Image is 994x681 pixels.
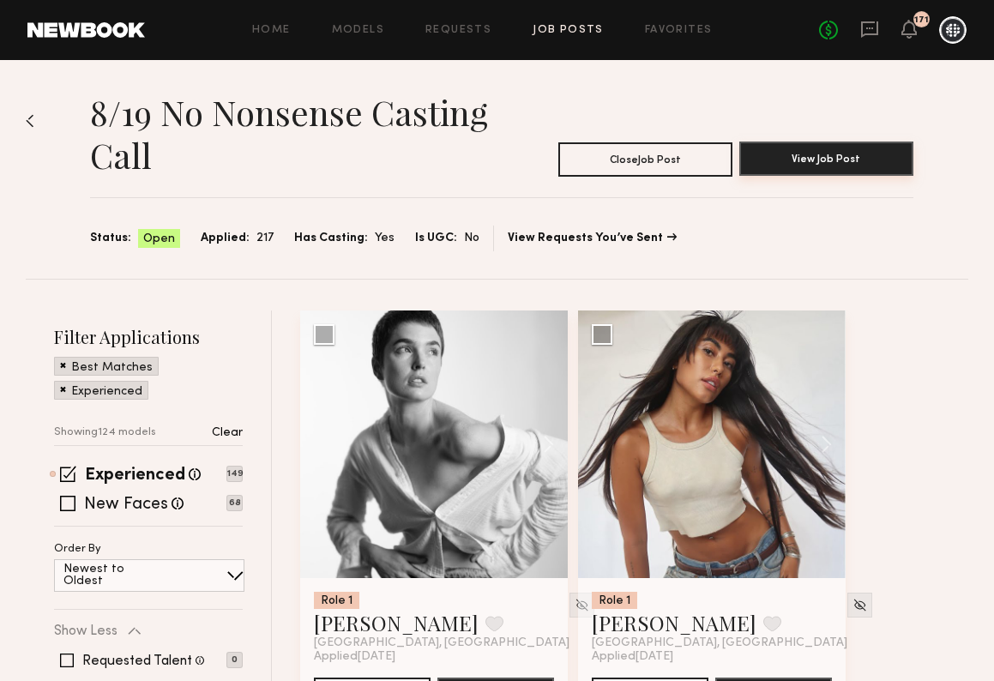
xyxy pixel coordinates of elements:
[84,497,168,514] label: New Faces
[314,636,569,650] span: [GEOGRAPHIC_DATA], [GEOGRAPHIC_DATA]
[54,544,101,555] p: Order By
[252,25,291,36] a: Home
[26,114,34,128] img: Back to previous page
[54,624,117,638] p: Show Less
[592,609,756,636] a: [PERSON_NAME]
[592,636,847,650] span: [GEOGRAPHIC_DATA], [GEOGRAPHIC_DATA]
[226,466,243,482] p: 149
[82,654,192,668] label: Requested Talent
[90,229,131,248] span: Status:
[85,467,185,485] label: Experienced
[592,650,832,664] div: Applied [DATE]
[425,25,491,36] a: Requests
[143,231,175,248] span: Open
[294,229,368,248] span: Has Casting:
[508,232,677,244] a: View Requests You’ve Sent
[71,362,153,374] p: Best Matches
[314,592,359,609] div: Role 1
[533,25,604,36] a: Job Posts
[201,229,250,248] span: Applied:
[212,427,243,439] p: Clear
[645,25,713,36] a: Favorites
[71,386,142,398] p: Experienced
[375,229,395,248] span: Yes
[314,650,554,664] div: Applied [DATE]
[914,15,929,25] div: 171
[90,91,529,177] h1: 8/19 No Nonsense Casting Call
[852,598,867,612] img: Unhide Model
[739,142,913,176] button: View Job Post
[464,229,479,248] span: No
[314,609,479,636] a: [PERSON_NAME]
[332,25,384,36] a: Models
[415,229,457,248] span: Is UGC:
[54,427,156,438] p: Showing 124 models
[592,592,637,609] div: Role 1
[739,142,913,177] a: View Job Post
[575,598,589,612] img: Unhide Model
[54,325,243,348] h2: Filter Applications
[63,563,166,588] p: Newest to Oldest
[256,229,274,248] span: 217
[558,142,732,177] button: CloseJob Post
[226,652,243,668] p: 0
[226,495,243,511] p: 68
